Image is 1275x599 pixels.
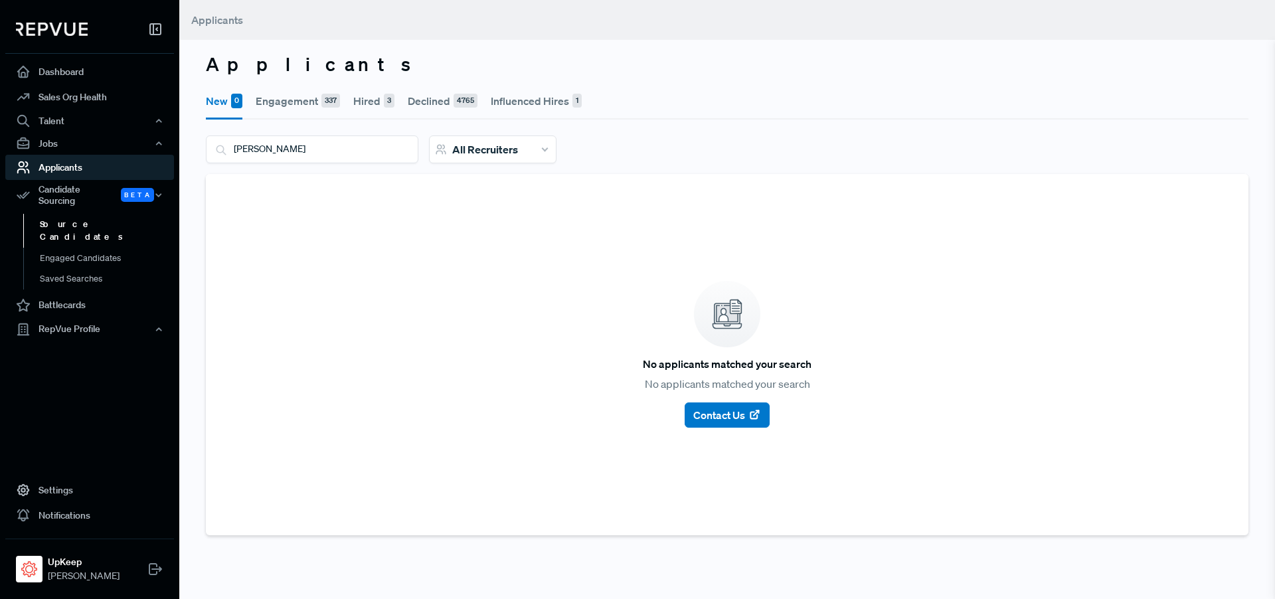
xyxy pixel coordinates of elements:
button: Influenced Hires 1 [491,82,582,120]
div: 3 [384,94,394,108]
p: No applicants matched your search [645,376,810,392]
div: 4765 [454,94,477,108]
span: Contact Us [693,407,745,423]
button: RepVue Profile [5,318,174,341]
a: Notifications [5,503,174,528]
div: Candidate Sourcing [5,180,174,211]
button: Jobs [5,132,174,155]
h6: No applicants matched your search [643,358,811,371]
a: UpKeepUpKeep[PERSON_NAME] [5,539,174,588]
h3: Applicants [206,53,1248,76]
input: reggie [207,136,418,162]
a: Applicants [5,155,174,180]
a: Battlecards [5,293,174,318]
img: UpKeep [19,558,40,580]
span: Applicants [191,13,243,27]
strong: UpKeep [48,555,120,569]
span: All Recruiters [452,143,518,156]
span: Beta [121,188,154,202]
button: New0 [206,82,242,120]
button: Hired3 [353,82,394,120]
a: Sales Org Health [5,84,174,110]
button: Contact Us [685,402,770,428]
a: Engaged Candidates [23,248,192,269]
a: Settings [5,477,174,503]
a: Source Candidates [23,214,192,248]
div: 1 [572,94,582,108]
a: Saved Searches [23,268,192,290]
div: 0 [231,94,242,108]
a: Dashboard [5,59,174,84]
div: 337 [321,94,340,108]
button: Talent [5,110,174,132]
button: Candidate Sourcing Beta [5,180,174,211]
img: RepVue [16,23,88,36]
button: Declined4765 [408,82,477,120]
button: Engagement337 [256,82,340,120]
span: [PERSON_NAME] [48,569,120,583]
